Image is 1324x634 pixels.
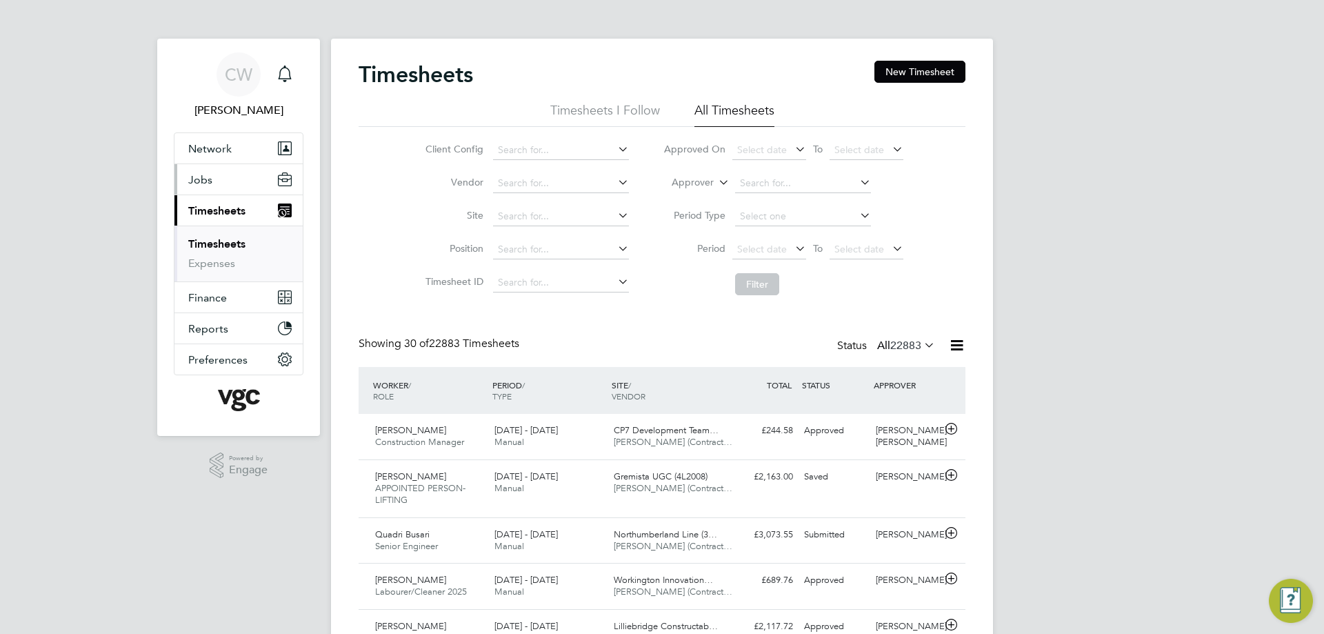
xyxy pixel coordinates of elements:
button: New Timesheet [874,61,965,83]
label: Period Type [663,209,725,221]
button: Timesheets [174,195,303,226]
span: Workington Innovation… [614,574,713,586]
span: Reports [188,322,228,335]
span: Manual [494,540,524,552]
nav: Main navigation [157,39,320,436]
div: [PERSON_NAME] [870,569,942,592]
span: Jobs [188,173,212,186]
span: ROLE [373,390,394,402]
input: Search for... [493,207,629,226]
button: Jobs [174,164,303,195]
a: CW[PERSON_NAME] [174,52,303,119]
div: £689.76 [727,569,799,592]
input: Search for... [493,240,629,259]
span: [DATE] - [DATE] [494,528,558,540]
span: Engage [229,464,268,476]
div: £244.58 [727,419,799,442]
label: Position [421,242,483,255]
div: [PERSON_NAME] [870,524,942,546]
label: Site [421,209,483,221]
span: To [809,140,827,158]
span: 30 of [404,337,429,350]
label: Approver [652,176,714,190]
span: Manual [494,436,524,448]
div: Submitted [799,524,870,546]
span: / [522,379,525,390]
span: [PERSON_NAME] [375,424,446,436]
span: Quadri Busari [375,528,430,540]
span: Chris Watson [174,102,303,119]
span: [PERSON_NAME] [375,470,446,482]
span: Northumberland Line (3… [614,528,717,540]
div: SITE [608,373,728,408]
span: [PERSON_NAME] (Contract… [614,540,732,552]
label: Approved On [663,143,725,155]
span: Network [188,142,232,155]
div: Status [837,337,938,356]
span: Senior Engineer [375,540,438,552]
span: [PERSON_NAME] (Contract… [614,436,732,448]
div: [PERSON_NAME] [870,466,942,488]
span: [PERSON_NAME] (Contract… [614,586,732,597]
div: £3,073.55 [727,524,799,546]
span: / [408,379,411,390]
span: Timesheets [188,204,245,217]
a: Go to home page [174,389,303,411]
span: Construction Manager [375,436,464,448]
a: Timesheets [188,237,245,250]
span: [DATE] - [DATE] [494,620,558,632]
span: Finance [188,291,227,304]
input: Select one [735,207,871,226]
input: Search for... [493,141,629,160]
span: VENDOR [612,390,645,402]
span: APPOINTED PERSON-LIFTING [375,482,465,506]
span: TOTAL [767,379,792,390]
button: Filter [735,273,779,295]
div: Timesheets [174,226,303,281]
div: £2,163.00 [727,466,799,488]
input: Search for... [493,174,629,193]
li: Timesheets I Follow [550,102,660,127]
span: [PERSON_NAME] [375,620,446,632]
span: Gremista UGC (4L2008) [614,470,708,482]
button: Preferences [174,344,303,375]
span: Select date [737,243,787,255]
input: Search for... [493,273,629,293]
button: Finance [174,282,303,313]
span: Manual [494,586,524,597]
span: Powered by [229,453,268,464]
div: Approved [799,569,870,592]
li: All Timesheets [694,102,774,127]
button: Network [174,133,303,164]
span: Select date [834,243,884,255]
span: 22883 [890,339,921,353]
div: Showing [359,337,522,351]
span: Labourer/Cleaner 2025 [375,586,467,597]
span: CP7 Development Team… [614,424,719,436]
div: STATUS [799,373,870,397]
span: [PERSON_NAME] (Contract… [614,482,732,494]
span: CW [225,66,252,83]
label: All [877,339,935,353]
a: Expenses [188,257,235,270]
button: Reports [174,313,303,344]
img: vgcgroup-logo-retina.png [218,389,260,411]
label: Vendor [421,176,483,188]
div: Saved [799,466,870,488]
div: APPROVER [870,373,942,397]
span: [DATE] - [DATE] [494,574,558,586]
label: Period [663,242,725,255]
span: [DATE] - [DATE] [494,424,558,436]
span: Lilliebridge Constructab… [614,620,718,632]
label: Client Config [421,143,483,155]
span: [DATE] - [DATE] [494,470,558,482]
button: Engage Resource Center [1269,579,1313,623]
span: Preferences [188,353,248,366]
span: Select date [737,143,787,156]
div: [PERSON_NAME] [PERSON_NAME] [870,419,942,454]
div: PERIOD [489,373,608,408]
span: Select date [834,143,884,156]
span: 22883 Timesheets [404,337,519,350]
label: Timesheet ID [421,275,483,288]
span: TYPE [492,390,512,402]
